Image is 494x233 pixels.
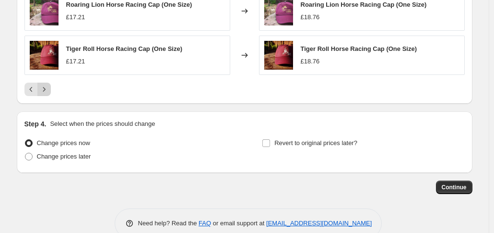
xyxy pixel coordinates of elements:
button: Next [37,83,51,96]
a: FAQ [199,220,211,227]
a: [EMAIL_ADDRESS][DOMAIN_NAME] [266,220,372,227]
span: Continue [442,184,467,191]
div: £17.21 [66,57,85,66]
div: £18.76 [301,57,320,66]
nav: Pagination [24,83,51,96]
span: Tiger Roll Horse Racing Cap (One Size) [301,45,417,52]
img: FB_IMG_1628489673088_80x.jpg [30,41,59,70]
span: Revert to original prices later? [274,139,357,147]
div: £17.21 [66,12,85,22]
span: or email support at [211,220,266,227]
p: Select when the prices should change [50,119,155,129]
h2: Step 4. [24,119,47,129]
button: Previous [24,83,38,96]
div: £18.76 [301,12,320,22]
img: FB_IMG_1628489673088_80x.jpg [264,41,293,70]
span: Tiger Roll Horse Racing Cap (One Size) [66,45,182,52]
span: Need help? Read the [138,220,199,227]
span: Change prices later [37,153,91,160]
span: Roaring Lion Horse Racing Cap (One Size) [301,1,427,8]
span: Roaring Lion Horse Racing Cap (One Size) [66,1,192,8]
button: Continue [436,181,472,194]
span: Change prices now [37,139,90,147]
